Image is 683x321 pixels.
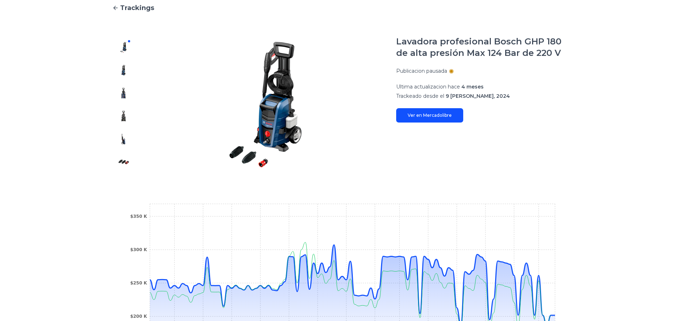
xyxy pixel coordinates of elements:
img: Lavadora profesional Bosch GHP 180 de alta presión Max 124 Bar de 220 V [118,42,129,53]
tspan: $350 K [130,214,147,219]
span: Trackeado desde el [396,93,444,99]
p: Publicacion pausada [396,67,447,75]
h1: Lavadora profesional Bosch GHP 180 de alta presión Max 124 Bar de 220 V [396,36,571,59]
tspan: $300 K [130,247,147,252]
span: Trackings [120,3,154,13]
a: Ver en Mercadolibre [396,108,463,123]
img: Lavadora profesional Bosch GHP 180 de alta presión Max 124 Bar de 220 V [118,64,129,76]
img: Lavadora profesional Bosch GHP 180 de alta presión Max 124 Bar de 220 V [118,87,129,99]
img: Lavadora profesional Bosch GHP 180 de alta presión Max 124 Bar de 220 V [118,133,129,145]
img: Lavadora profesional Bosch GHP 180 de alta presión Max 124 Bar de 220 V [118,110,129,122]
img: Lavadora profesional Bosch GHP 180 de alta presión Max 124 Bar de 220 V [150,36,382,173]
a: Trackings [112,3,571,13]
span: 9 [PERSON_NAME], 2024 [446,93,510,99]
img: Lavadora profesional Bosch GHP 180 de alta presión Max 124 Bar de 220 V [118,156,129,168]
tspan: $250 K [130,281,147,286]
span: 4 meses [461,83,484,90]
span: Ultima actualizacion hace [396,83,460,90]
tspan: $200 K [130,314,147,319]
